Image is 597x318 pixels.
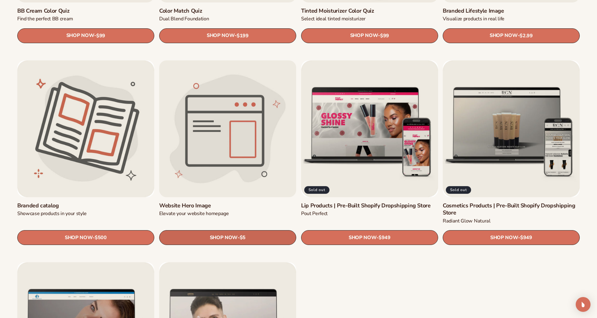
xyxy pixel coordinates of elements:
[443,28,580,43] a: SHOP NOW- $2.99
[95,235,107,241] span: $500
[520,235,532,241] span: $949
[490,235,518,241] span: SHOP NOW
[159,28,296,43] a: SHOP NOW- $199
[576,297,591,312] div: Open Intercom Messenger
[301,230,438,245] a: SHOP NOW- $949
[443,202,580,217] a: Cosmetics Products | Pre-Built Shopify Dropshipping Store
[209,235,237,241] span: SHOP NOW
[17,230,154,245] a: SHOP NOW- $500
[301,28,438,43] a: SHOP NOW- $99
[17,7,154,14] a: BB Cream Color Quiz
[17,28,154,43] a: SHOP NOW- $99
[443,7,580,14] a: Branded Lifestyle Image
[490,33,517,39] span: SHOP NOW
[65,235,93,241] span: SHOP NOW
[17,202,154,209] a: Branded catalog
[159,230,296,245] a: SHOP NOW- $5
[237,33,249,39] span: $199
[301,7,438,14] a: Tinted Moisturizer Color Quiz
[96,33,105,39] span: $99
[380,33,389,39] span: $99
[350,33,378,39] span: SHOP NOW
[207,33,234,39] span: SHOP NOW
[159,7,296,14] a: Color Match Quiz
[66,33,94,39] span: SHOP NOW
[379,235,391,241] span: $949
[443,230,580,245] a: SHOP NOW- $949
[301,202,438,209] a: Lip Products | Pre-Built Shopify Dropshipping Store
[240,235,246,241] span: $5
[520,33,533,39] span: $2.99
[159,202,296,209] a: Website Hero Image
[348,235,376,241] span: SHOP NOW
